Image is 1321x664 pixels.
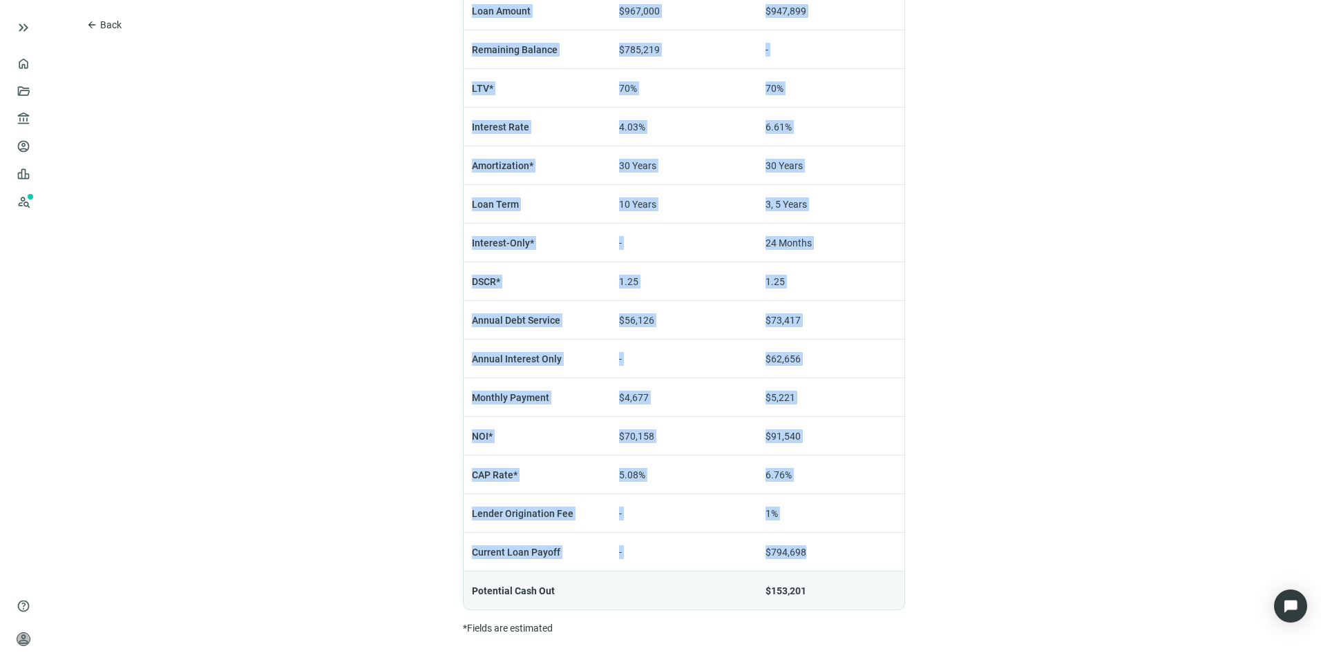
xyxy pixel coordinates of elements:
[15,19,32,36] button: keyboard_double_arrow_right
[472,44,558,55] span: Remaining Balance
[619,199,656,210] span: 10 Years
[766,44,768,55] span: -
[86,19,97,30] span: arrow_back
[766,353,801,364] span: $62,656
[75,14,133,36] button: arrow_backBack
[766,585,806,596] span: $153,201
[472,353,562,364] span: Annual Interest Only
[472,585,555,596] span: Potential Cash Out
[472,392,549,403] span: Monthly Payment
[766,315,801,326] span: $73,417
[472,121,529,133] span: Interest Rate
[472,199,519,210] span: Loan Term
[463,621,553,635] span: *Fields are estimated
[472,315,560,326] span: Annual Debt Service
[619,469,645,480] span: 5.08%
[766,276,785,287] span: 1.25
[619,431,654,442] span: $70,158
[17,632,30,646] span: person
[619,121,645,133] span: 4.03%
[17,599,30,613] span: help
[619,237,622,248] span: -
[472,276,500,287] span: DSCR*
[472,508,573,519] span: Lender Origination Fee
[472,160,533,171] span: Amortization*
[766,547,806,558] span: $794,698
[619,392,649,403] span: $4,677
[766,6,806,17] span: $947,899
[619,508,622,519] span: -
[1274,589,1307,623] div: Open Intercom Messenger
[766,83,783,94] span: 70%
[472,237,534,248] span: Interest-Only*
[619,547,622,558] span: -
[766,237,812,248] span: 24 Months
[472,547,560,558] span: Current Loan Payoff
[766,392,795,403] span: $5,221
[619,276,638,287] span: 1.25
[766,199,807,210] span: 3, 5 Years
[766,508,778,519] span: 1%
[100,19,122,30] span: Back
[766,121,792,133] span: 6.61%
[619,44,660,55] span: $785,219
[619,160,656,171] span: 30 Years
[17,112,26,126] span: account_balance
[766,431,801,442] span: $91,540
[472,6,531,17] span: Loan Amount
[472,469,517,480] span: CAP Rate*
[766,160,803,171] span: 30 Years
[619,83,637,94] span: 70%
[766,469,792,480] span: 6.76%
[619,353,622,364] span: -
[619,315,654,326] span: $56,126
[619,6,660,17] span: $967,000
